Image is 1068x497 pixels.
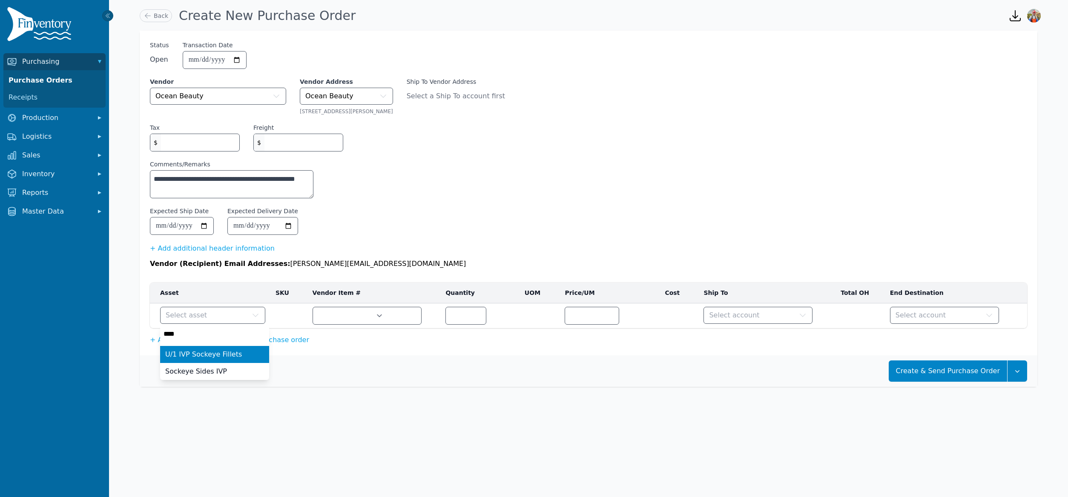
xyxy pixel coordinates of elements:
div: [STREET_ADDRESS][PERSON_NAME] [300,108,393,115]
span: Sales [22,150,90,160]
a: Receipts [5,89,104,106]
button: + Add another line item to this purchase order [150,335,309,345]
th: UOM [520,283,560,303]
label: Ship To Vendor Address [407,77,516,86]
label: Tax [150,123,160,132]
img: Sera Wheeler [1027,9,1041,23]
button: Select account [890,307,999,324]
span: Select asset [166,310,207,320]
button: Sales [3,147,106,164]
button: Reports [3,184,106,201]
button: Master Data [3,203,106,220]
th: Price/UM [560,283,660,303]
button: Ocean Beauty [150,88,286,105]
span: Open [150,54,169,65]
th: Quantity [440,283,519,303]
label: Expected Delivery Date [227,207,298,215]
button: Create & Send Purchase Order [889,360,1007,382]
th: SKU [270,283,307,303]
span: [PERSON_NAME][EMAIL_ADDRESS][DOMAIN_NAME] [290,260,466,268]
button: Logistics [3,128,106,145]
a: Purchase Orders [5,72,104,89]
span: Vendor (Recipient) Email Addresses: [150,260,290,268]
label: Vendor [150,77,286,86]
span: Production [22,113,90,123]
button: Ocean Beauty [300,88,393,105]
span: $ [150,134,161,151]
input: Select asset [160,326,269,343]
label: Freight [253,123,274,132]
span: Status [150,41,169,49]
th: End Destination [885,283,1011,303]
label: Expected Ship Date [150,207,209,215]
span: Logistics [22,131,90,142]
span: Purchasing [22,57,90,67]
button: Select asset [160,307,265,324]
button: Inventory [3,166,106,183]
label: Comments/Remarks [150,160,313,169]
span: Inventory [22,169,90,179]
label: Transaction Date [183,41,233,49]
span: Select a Ship To account first [407,91,516,101]
a: Back [140,9,172,22]
h1: Create New Purchase Order [179,8,356,23]
button: Production [3,109,106,126]
button: + Add additional header information [150,243,275,254]
button: Select account [703,307,812,324]
th: Total OH [825,283,885,303]
span: Master Data [22,206,90,217]
button: Purchasing [3,53,106,70]
th: Vendor Item # [307,283,441,303]
span: Ocean Beauty [305,91,353,101]
th: Cost [660,283,698,303]
span: $ [254,134,264,151]
span: Ocean Beauty [155,91,204,101]
th: Asset [150,283,270,303]
span: Select account [896,310,946,320]
img: Finventory [7,7,75,45]
span: Select account [709,310,759,320]
label: Vendor Address [300,77,393,86]
span: Reports [22,188,90,198]
th: Ship To [698,283,825,303]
